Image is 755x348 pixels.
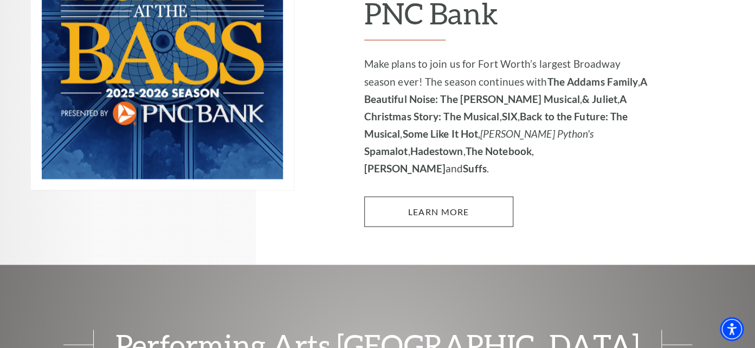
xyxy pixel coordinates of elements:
[480,127,593,139] em: [PERSON_NAME] Python's
[465,144,531,157] strong: The Notebook
[364,92,627,122] strong: A Christmas Story: The Musical
[402,127,478,139] strong: Some Like It Hot
[364,55,654,177] p: Make plans to join us for Fort Worth’s largest Broadway season ever! The season continues with , ...
[364,109,628,139] strong: Back to the Future: The Musical
[364,196,513,227] a: Learn More 2025-2026 Broadway at the Bass Season presented by PNC Bank
[364,162,446,174] strong: [PERSON_NAME]
[501,109,517,122] strong: SIX
[364,75,648,105] strong: A Beautiful Noise: The [PERSON_NAME] Musical
[720,317,744,341] div: Accessibility Menu
[364,144,408,157] strong: Spamalot
[547,75,638,87] strong: The Addams Family
[463,162,487,174] strong: Suffs
[582,92,617,105] strong: & Juliet
[410,144,463,157] strong: Hadestown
